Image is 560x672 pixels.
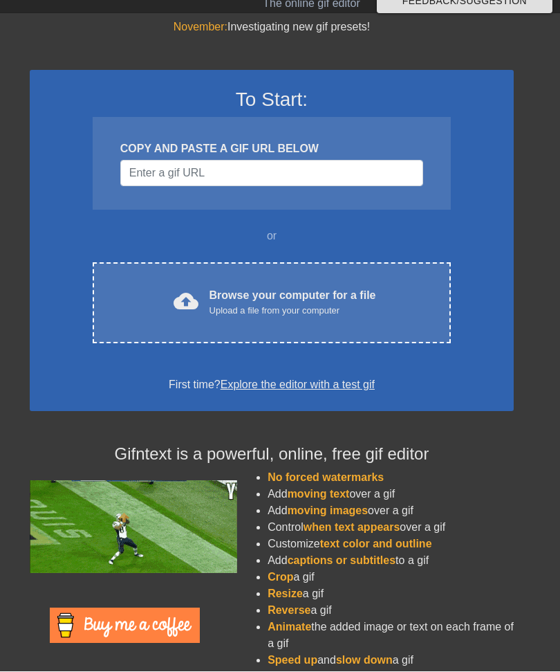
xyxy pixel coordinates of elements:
[268,536,514,553] li: Customize
[174,289,198,314] span: cloud_upload
[30,445,514,465] h4: Gifntext is a powerful, online, free gif editor
[288,489,350,500] span: moving text
[221,379,375,391] a: Explore the editor with a test gif
[209,305,376,318] div: Upload a file from your computer
[268,503,514,520] li: Add over a gif
[66,228,478,245] div: or
[268,570,514,586] li: a gif
[48,377,496,394] div: First time?
[268,487,514,503] li: Add over a gif
[268,621,311,633] span: Animate
[268,603,514,619] li: a gif
[268,553,514,570] li: Add to a gif
[288,555,395,567] span: captions or subtitles
[268,572,293,583] span: Crop
[304,522,400,534] span: when text appears
[120,141,423,158] div: COPY AND PASTE A GIF URL BELOW
[288,505,368,517] span: moving images
[30,481,237,574] img: football_small.gif
[320,538,432,550] span: text color and outline
[268,586,514,603] li: a gif
[50,608,200,644] img: Buy Me A Coffee
[268,655,317,666] span: Speed up
[268,472,384,484] span: No forced watermarks
[268,605,310,617] span: Reverse
[209,288,376,318] div: Browse your computer for a file
[268,619,514,653] li: the added image or text on each frame of a gif
[120,161,423,187] input: Username
[268,653,514,669] li: and a gif
[268,588,303,600] span: Resize
[174,21,227,33] span: November:
[48,89,496,112] h3: To Start:
[30,19,514,36] div: Investigating new gif presets!
[268,520,514,536] li: Control over a gif
[336,655,393,666] span: slow down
